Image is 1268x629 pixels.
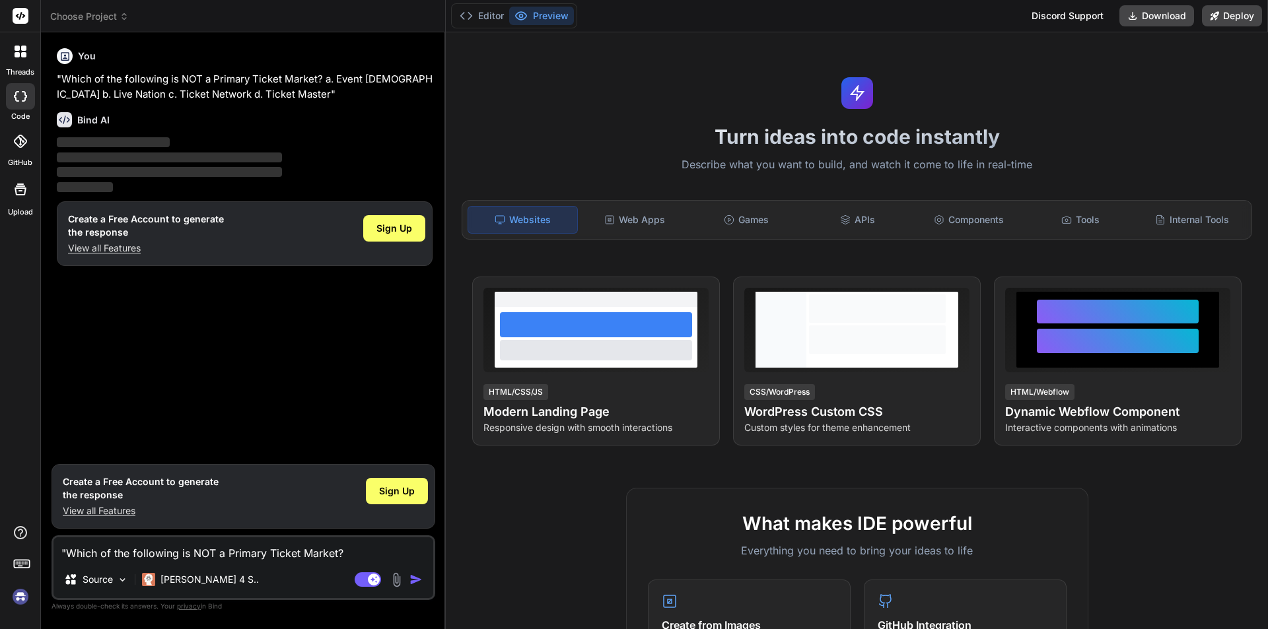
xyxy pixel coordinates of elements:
[1024,5,1111,26] div: Discord Support
[509,7,574,25] button: Preview
[483,384,548,400] div: HTML/CSS/JS
[648,510,1067,537] h2: What makes IDE powerful
[57,72,433,102] p: "Which of the following is NOT a Primary Ticket Market? a. Event [DEMOGRAPHIC_DATA] b. Live Natio...
[376,222,412,235] span: Sign Up
[744,384,815,400] div: CSS/WordPress
[379,484,415,498] span: Sign Up
[63,475,219,502] h1: Create a Free Account to generate the response
[50,10,129,23] span: Choose Project
[142,573,155,586] img: Claude 4 Sonnet
[1026,206,1135,234] div: Tools
[389,572,404,587] img: attachment
[803,206,912,234] div: APIs
[409,573,423,586] img: icon
[483,421,709,434] p: Responsive design with smooth interactions
[454,125,1260,149] h1: Turn ideas into code instantly
[8,207,33,218] label: Upload
[77,114,110,127] h6: Bind AI
[744,421,969,434] p: Custom styles for theme enhancement
[68,242,224,255] p: View all Features
[1005,403,1230,421] h4: Dynamic Webflow Component
[52,600,435,612] p: Always double-check its answers. Your in Bind
[63,504,219,517] p: View all Features
[177,602,201,610] span: privacy
[57,167,282,177] span: ‌
[8,157,32,168] label: GitHub
[744,403,969,421] h4: WordPress Custom CSS
[468,206,578,234] div: Websites
[1137,206,1246,234] div: Internal Tools
[581,206,689,234] div: Web Apps
[160,573,259,586] p: [PERSON_NAME] 4 S..
[692,206,801,234] div: Games
[454,156,1260,174] p: Describe what you want to build, and watch it come to life in real-time
[1005,421,1230,434] p: Interactive components with animations
[483,403,709,421] h4: Modern Landing Page
[1119,5,1194,26] button: Download
[915,206,1024,234] div: Components
[57,152,282,162] span: ‌
[117,574,128,585] img: Pick Models
[57,182,113,192] span: ‌
[9,585,32,608] img: signin
[6,67,34,78] label: threads
[83,573,113,586] p: Source
[648,543,1067,558] p: Everything you need to bring your ideas to life
[454,7,509,25] button: Editor
[78,50,96,63] h6: You
[68,213,224,239] h1: Create a Free Account to generate the response
[57,137,170,147] span: ‌
[1202,5,1262,26] button: Deploy
[1005,384,1074,400] div: HTML/Webflow
[11,111,30,122] label: code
